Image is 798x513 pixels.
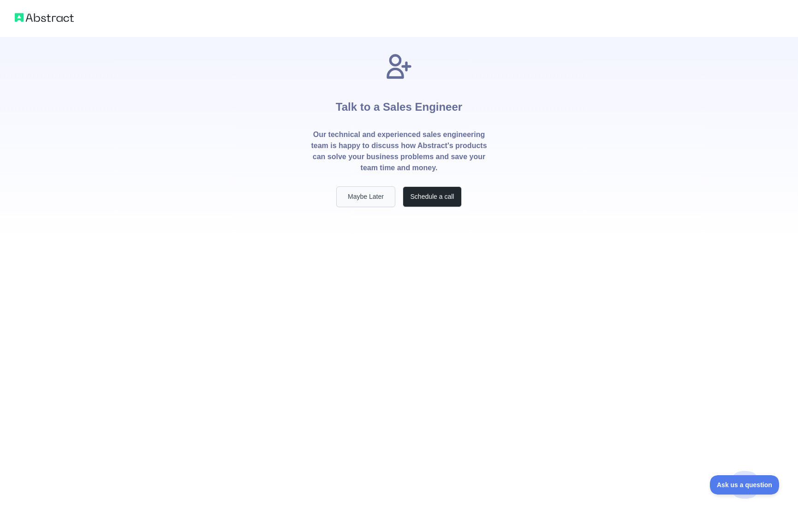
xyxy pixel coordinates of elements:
img: Abstract logo [15,11,74,24]
button: Schedule a call [403,186,462,207]
h1: Talk to a Sales Engineer [336,81,462,129]
p: Our technical and experienced sales engineering team is happy to discuss how Abstract's products ... [310,129,488,173]
iframe: Toggle Customer Support [710,475,780,495]
button: Maybe Later [336,186,395,207]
